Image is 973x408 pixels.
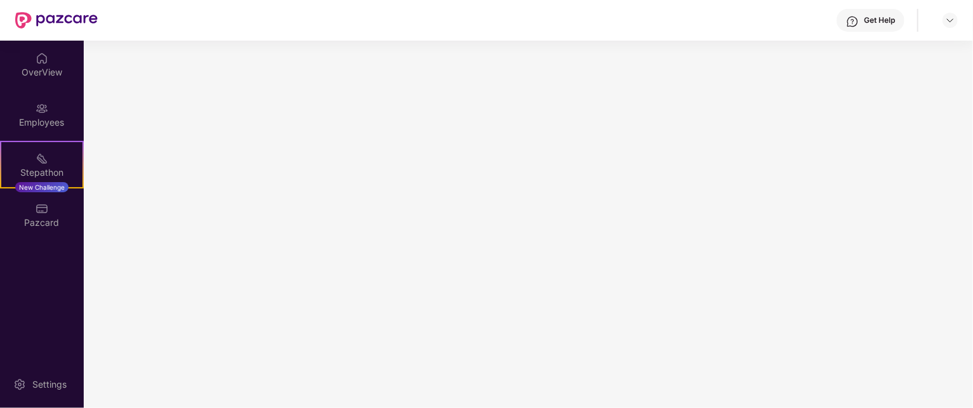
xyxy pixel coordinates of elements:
[945,15,955,25] img: svg+xml;base64,PHN2ZyBpZD0iRHJvcGRvd24tMzJ4MzIiIHhtbG5zPSJodHRwOi8vd3d3LnczLm9yZy8yMDAwL3N2ZyIgd2...
[29,378,70,391] div: Settings
[846,15,859,28] img: svg+xml;base64,PHN2ZyBpZD0iSGVscC0zMngzMiIgeG1sbnM9Imh0dHA6Ly93d3cudzMub3JnLzIwMDAvc3ZnIiB3aWR0aD...
[36,52,48,65] img: svg+xml;base64,PHN2ZyBpZD0iSG9tZSIgeG1sbnM9Imh0dHA6Ly93d3cudzMub3JnLzIwMDAvc3ZnIiB3aWR0aD0iMjAiIG...
[15,182,69,192] div: New Challenge
[864,15,895,25] div: Get Help
[36,152,48,165] img: svg+xml;base64,PHN2ZyB4bWxucz0iaHR0cDovL3d3dy53My5vcmcvMjAwMC9zdmciIHdpZHRoPSIyMSIgaGVpZ2h0PSIyMC...
[1,166,82,179] div: Stepathon
[36,102,48,115] img: svg+xml;base64,PHN2ZyBpZD0iRW1wbG95ZWVzIiB4bWxucz0iaHR0cDovL3d3dy53My5vcmcvMjAwMC9zdmciIHdpZHRoPS...
[36,202,48,215] img: svg+xml;base64,PHN2ZyBpZD0iUGF6Y2FyZCIgeG1sbnM9Imh0dHA6Ly93d3cudzMub3JnLzIwMDAvc3ZnIiB3aWR0aD0iMj...
[13,378,26,391] img: svg+xml;base64,PHN2ZyBpZD0iU2V0dGluZy0yMHgyMCIgeG1sbnM9Imh0dHA6Ly93d3cudzMub3JnLzIwMDAvc3ZnIiB3aW...
[15,12,98,29] img: New Pazcare Logo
